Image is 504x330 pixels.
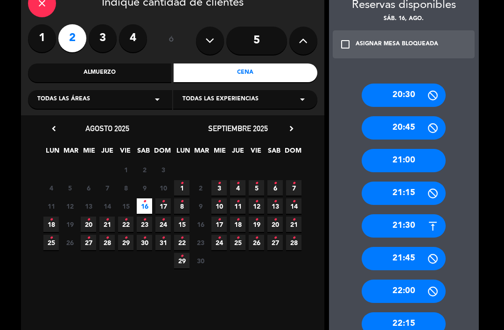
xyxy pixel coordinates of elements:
[217,176,221,191] i: •
[180,194,183,209] i: •
[174,180,189,196] span: 1
[161,231,165,246] i: •
[236,194,239,209] i: •
[62,235,77,250] span: 26
[211,217,227,232] span: 17
[143,231,146,246] i: •
[118,145,133,161] span: VIE
[180,212,183,227] i: •
[118,162,133,177] span: 1
[137,217,152,232] span: 23
[174,217,189,232] span: 15
[273,176,277,191] i: •
[362,214,446,238] div: 21:30
[230,198,245,214] span: 11
[155,162,171,177] span: 3
[62,217,77,232] span: 19
[217,194,221,209] i: •
[249,180,264,196] span: 5
[174,198,189,214] span: 8
[43,180,59,196] span: 4
[230,180,245,196] span: 4
[217,231,221,246] i: •
[285,145,300,161] span: DOM
[182,95,259,104] span: Todas las experiencias
[28,24,56,52] label: 1
[286,235,301,250] span: 28
[292,212,295,227] i: •
[81,235,96,250] span: 27
[43,217,59,232] span: 18
[28,63,172,82] div: Almuerzo
[137,180,152,196] span: 9
[292,176,295,191] i: •
[267,198,283,214] span: 13
[273,194,277,209] i: •
[81,217,96,232] span: 20
[105,231,109,246] i: •
[174,235,189,250] span: 22
[155,217,171,232] span: 24
[58,24,86,52] label: 2
[37,95,90,104] span: Todas las áreas
[362,84,446,107] div: 20:30
[155,198,171,214] span: 17
[155,235,171,250] span: 31
[340,39,351,50] i: check_box_outline_blank
[155,180,171,196] span: 10
[255,212,258,227] i: •
[249,235,264,250] span: 26
[43,198,59,214] span: 11
[286,180,301,196] span: 7
[236,231,239,246] i: •
[356,40,438,49] div: ASIGNAR MESA BLOQUEADA
[45,145,60,161] span: LUN
[62,198,77,214] span: 12
[87,212,90,227] i: •
[143,194,146,209] i: •
[49,212,53,227] i: •
[236,176,239,191] i: •
[208,124,268,133] span: septiembre 2025
[161,194,165,209] i: •
[175,145,191,161] span: LUN
[87,231,90,246] i: •
[273,231,277,246] i: •
[230,235,245,250] span: 25
[49,124,59,133] i: chevron_left
[255,194,258,209] i: •
[194,145,209,161] span: MAR
[137,162,152,177] span: 2
[118,198,133,214] span: 15
[193,217,208,232] span: 16
[99,235,115,250] span: 28
[85,124,129,133] span: agosto 2025
[236,212,239,227] i: •
[156,24,187,57] div: ó
[81,145,97,161] span: MIE
[286,198,301,214] span: 14
[180,231,183,246] i: •
[124,231,127,246] i: •
[154,145,169,161] span: DOM
[105,212,109,227] i: •
[137,198,152,214] span: 16
[362,280,446,303] div: 22:00
[286,217,301,232] span: 21
[49,231,53,246] i: •
[136,145,151,161] span: SAB
[211,235,227,250] span: 24
[174,253,189,268] span: 29
[249,217,264,232] span: 19
[273,212,277,227] i: •
[287,124,296,133] i: chevron_right
[63,145,78,161] span: MAR
[292,194,295,209] i: •
[266,145,282,161] span: SAB
[255,176,258,191] i: •
[267,180,283,196] span: 6
[211,198,227,214] span: 10
[193,253,208,268] span: 30
[119,24,147,52] label: 4
[267,217,283,232] span: 20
